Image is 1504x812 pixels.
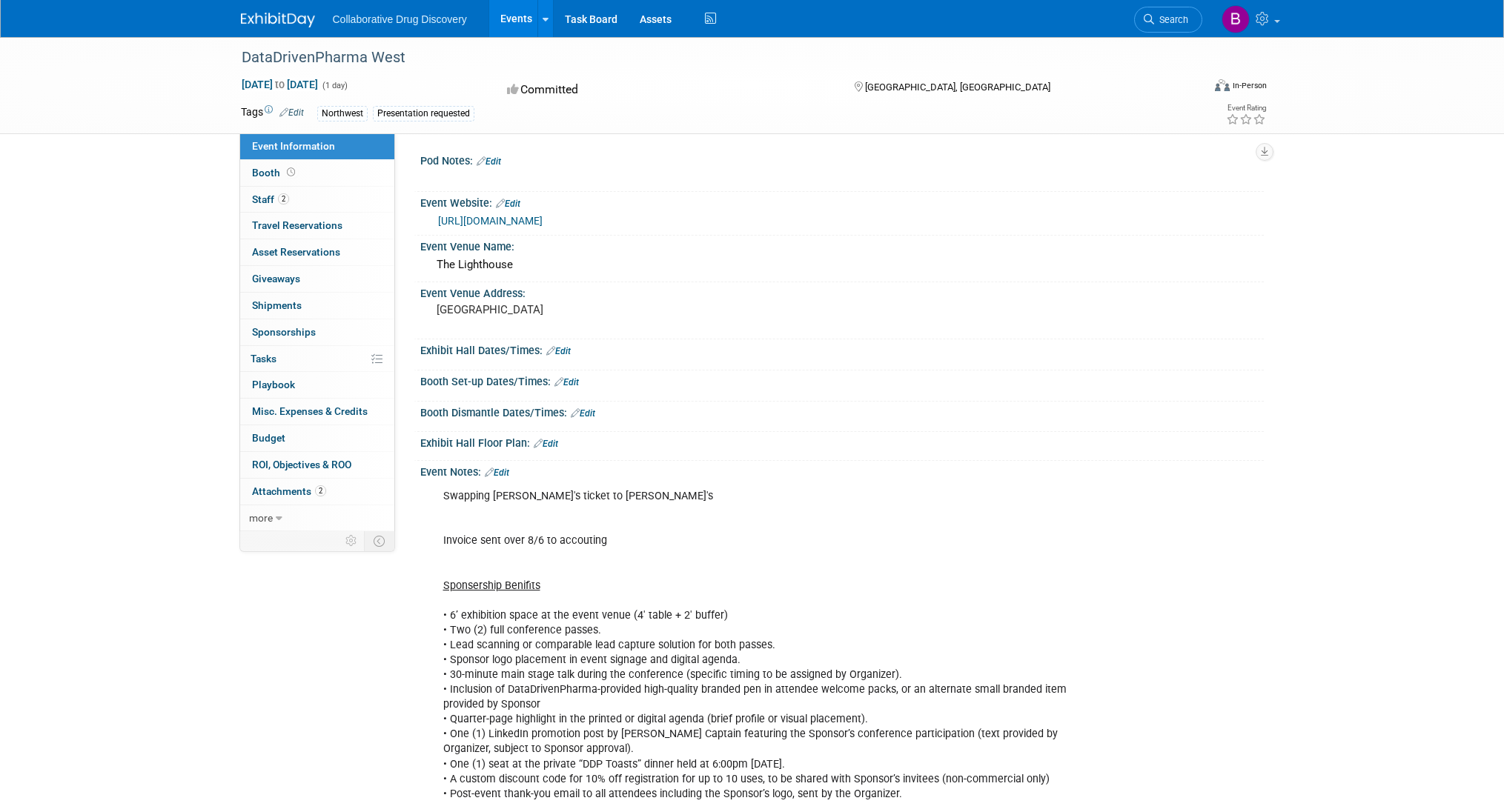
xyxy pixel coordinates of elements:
[240,505,394,531] a: more
[251,353,276,365] span: Tasks
[420,461,1264,480] div: Event Notes:
[252,379,295,390] span: Playbook
[252,246,340,258] span: Asset Reservations
[431,253,1253,276] div: The Lighthouse
[236,44,1180,71] div: DataDrivenPharma West
[273,79,287,90] span: to
[252,459,351,470] span: ROI, Objectives & ROO
[252,193,289,205] span: Staff
[546,346,571,356] a: Edit
[240,479,394,505] a: Attachments2
[252,485,326,497] span: Attachments
[443,579,540,592] u: Sponsership Benifits
[252,432,285,444] span: Budget
[240,239,394,265] a: Asset Reservations
[240,293,394,319] a: Shipments
[496,199,520,209] a: Edit
[240,319,394,345] a: Sponsorships
[252,405,368,417] span: Misc. Expenses & Credits
[252,167,298,179] span: Booth
[240,160,394,186] a: Booth
[364,531,394,550] td: Toggle Event Tabs
[240,425,394,451] a: Budget
[373,106,474,122] div: Presentation requested
[252,299,302,311] span: Shipments
[252,219,342,231] span: Travel Reservations
[284,167,298,178] span: Booth not reserved yet
[420,192,1264,211] div: Event Website:
[240,133,394,159] a: Event Information
[420,432,1264,451] div: Exhibit Hall Floor Plan:
[1215,79,1230,91] img: Format-Inperson.png
[420,282,1264,301] div: Event Venue Address:
[477,156,501,167] a: Edit
[240,399,394,425] a: Misc. Expenses & Credits
[571,408,595,419] a: Edit
[252,140,335,152] span: Event Information
[240,187,394,213] a: Staff2
[333,13,467,25] span: Collaborative Drug Discovery
[241,78,319,91] span: [DATE] [DATE]
[240,213,394,239] a: Travel Reservations
[420,339,1264,359] div: Exhibit Hall Dates/Times:
[420,236,1264,254] div: Event Venue Name:
[1134,7,1202,33] a: Search
[279,107,304,118] a: Edit
[241,13,315,27] img: ExhibitDay
[1115,77,1268,99] div: Event Format
[1226,104,1266,112] div: Event Rating
[339,531,365,550] td: Personalize Event Tab Strip
[420,370,1264,390] div: Booth Set-up Dates/Times:
[278,193,289,204] span: 2
[252,273,300,284] span: Giveaways
[437,303,755,316] pre: [GEOGRAPHIC_DATA]
[1232,80,1267,91] div: In-Person
[438,215,543,227] a: [URL][DOMAIN_NAME]
[315,485,326,496] span: 2
[1222,5,1250,33] img: Brittany Goldston
[252,326,316,338] span: Sponsorships
[240,346,394,372] a: Tasks
[1154,14,1188,25] span: Search
[433,482,1101,809] div: Swapping [PERSON_NAME]'s ticket to [PERSON_NAME]'s Invoice sent over 8/6 to accouting • 6’ exhibi...
[420,402,1264,421] div: Booth Dismantle Dates/Times:
[420,150,1264,169] div: Pod Notes:
[317,106,368,122] div: Northwest
[249,512,273,524] span: more
[485,467,509,478] a: Edit
[240,266,394,292] a: Giveaways
[865,81,1050,93] span: [GEOGRAPHIC_DATA], [GEOGRAPHIC_DATA]
[321,81,348,90] span: (1 day)
[534,439,558,449] a: Edit
[240,372,394,398] a: Playbook
[554,377,579,387] a: Edit
[503,77,830,103] div: Committed
[240,452,394,478] a: ROI, Objectives & ROO
[241,104,304,122] td: Tags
